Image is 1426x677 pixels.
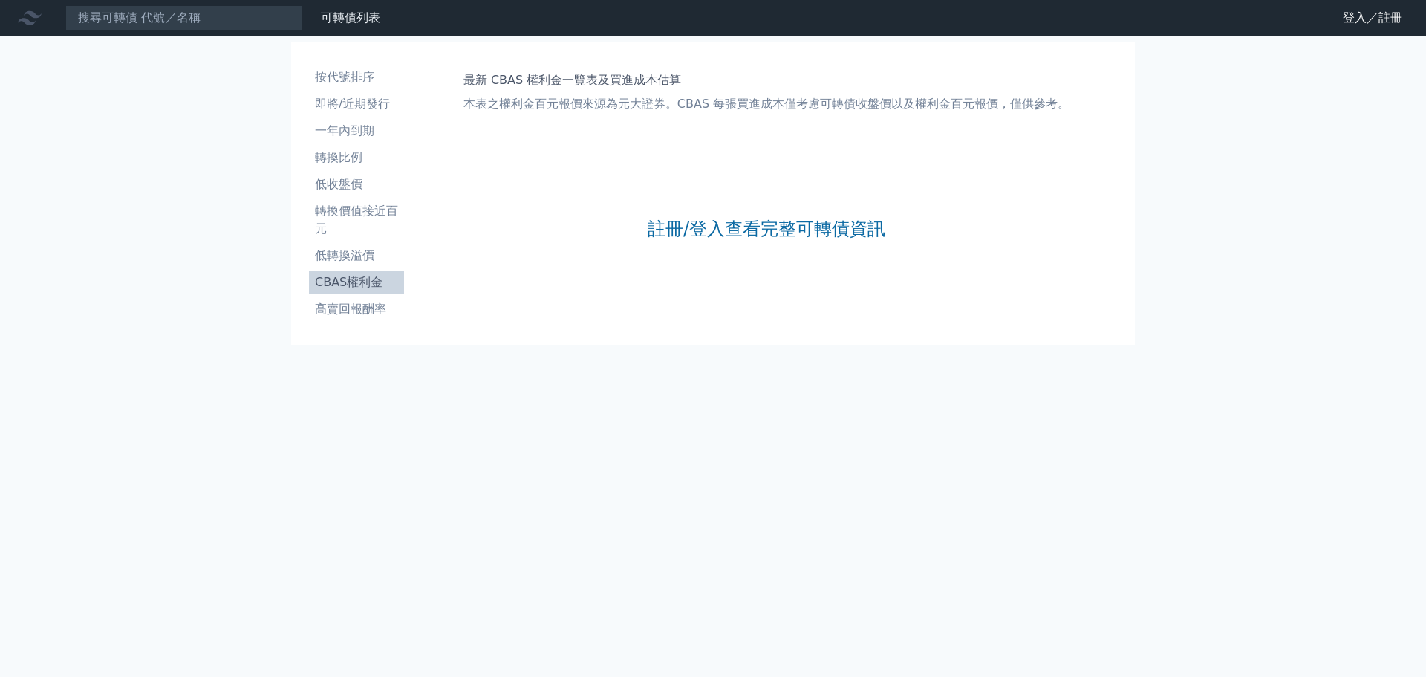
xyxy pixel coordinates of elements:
li: 高賣回報酬率 [309,300,404,318]
a: 低轉換溢價 [309,244,404,268]
a: 登入／註冊 [1331,6,1414,30]
a: 即將/近期發行 [309,92,404,116]
li: 轉換比例 [309,149,404,166]
p: 本表之權利金百元報價來源為元大證券。CBAS 每張買進成本僅考慮可轉債收盤價以及權利金百元報價，僅供參考。 [463,95,1069,113]
li: 一年內到期 [309,122,404,140]
a: CBAS權利金 [309,271,404,294]
a: 低收盤價 [309,172,404,196]
a: 轉換價值接近百元 [309,199,404,241]
li: 低收盤價 [309,175,404,193]
li: 按代號排序 [309,68,404,86]
a: 一年內到期 [309,119,404,143]
a: 高賣回報酬率 [309,297,404,321]
a: 註冊/登入查看完整可轉債資訊 [648,217,885,241]
li: 即將/近期發行 [309,95,404,113]
li: 轉換價值接近百元 [309,202,404,238]
a: 可轉債列表 [321,10,380,25]
li: CBAS權利金 [309,273,404,291]
a: 轉換比例 [309,146,404,169]
h1: 最新 CBAS 權利金一覽表及買進成本估算 [463,71,1069,89]
li: 低轉換溢價 [309,247,404,265]
a: 按代號排序 [309,65,404,89]
input: 搜尋可轉債 代號／名稱 [65,5,303,30]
